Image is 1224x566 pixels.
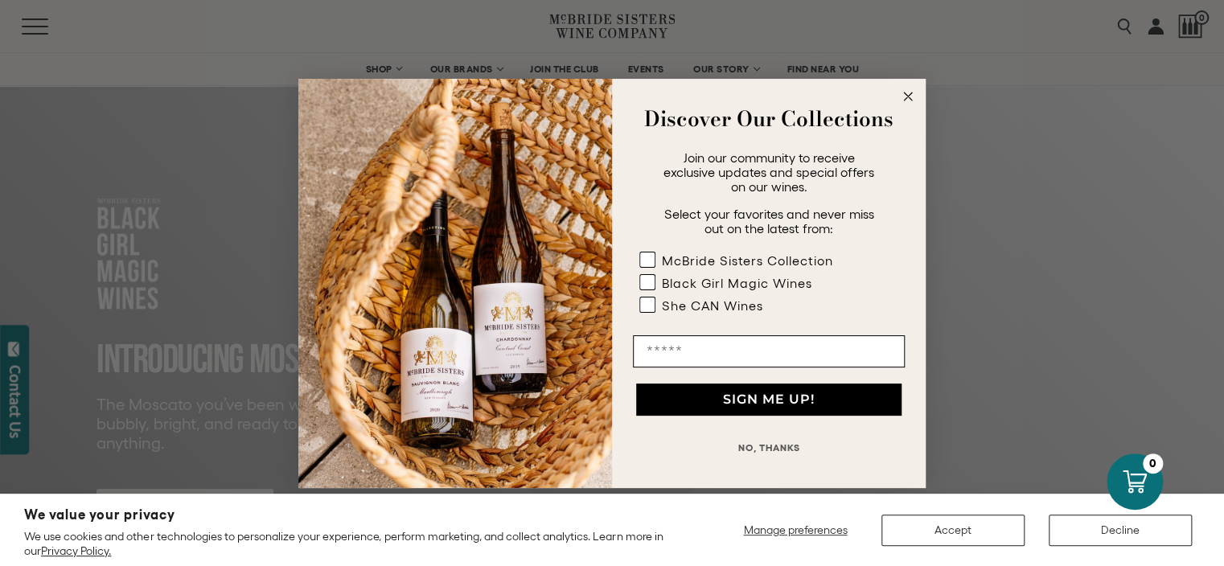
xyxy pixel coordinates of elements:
[663,150,874,194] span: Join our community to receive exclusive updates and special offers on our wines.
[881,515,1025,546] button: Accept
[733,515,857,546] button: Manage preferences
[743,523,847,536] span: Manage preferences
[664,207,874,236] span: Select your favorites and never miss out on the latest from:
[662,276,812,290] div: Black Girl Magic Wines
[898,87,918,106] button: Close dialog
[662,298,763,313] div: She CAN Wines
[1143,453,1163,474] div: 0
[633,432,905,464] button: NO, THANKS
[298,79,612,488] img: 42653730-7e35-4af7-a99d-12bf478283cf.jpeg
[636,383,902,416] button: SIGN ME UP!
[662,253,833,268] div: McBride Sisters Collection
[644,103,893,134] strong: Discover Our Collections
[24,508,675,522] h2: We value your privacy
[24,529,675,558] p: We use cookies and other technologies to personalize your experience, perform marketing, and coll...
[1049,515,1192,546] button: Decline
[633,335,905,367] input: Email
[41,544,111,557] a: Privacy Policy.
